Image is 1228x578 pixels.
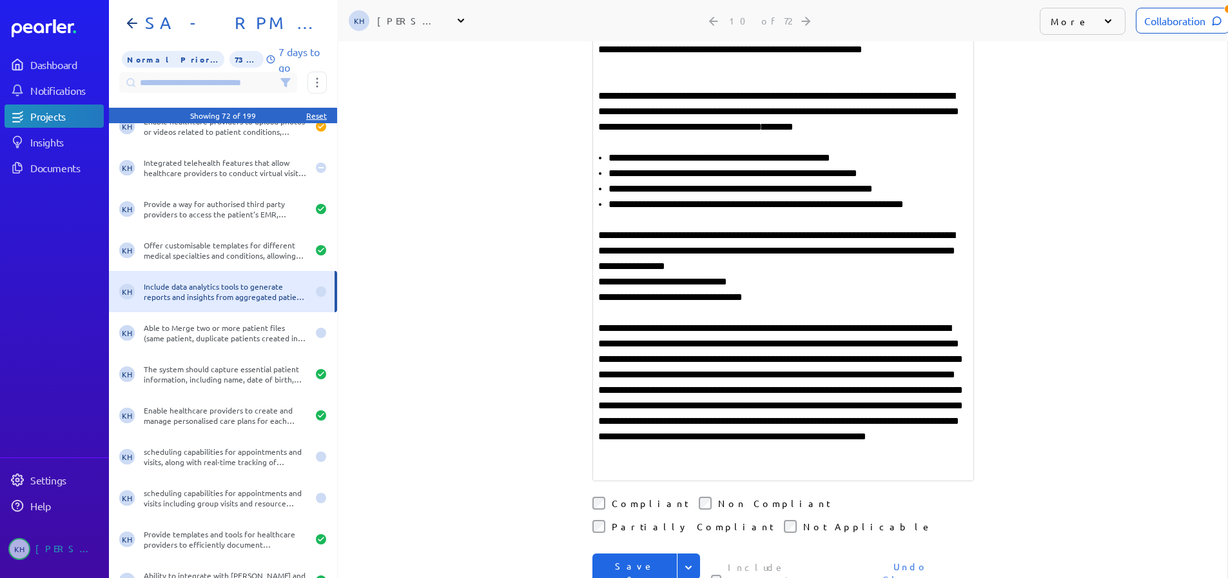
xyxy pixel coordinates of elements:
[30,135,102,148] div: Insights
[306,110,327,121] div: Reset
[5,79,104,102] a: Notifications
[729,15,792,26] div: 10 of 72
[144,116,307,137] div: Enable healthcare providers to upload photos or videos related to patient conditions, wounds, or ...
[377,14,442,27] div: [PERSON_NAME]
[30,58,102,71] div: Dashboard
[5,533,104,565] a: KH[PERSON_NAME]
[144,199,307,219] div: Provide a way for authorised third party providers to access the patient's EMR, fostering collabo...
[30,473,102,486] div: Settings
[119,490,135,506] span: Kaye Hocking
[278,44,327,75] p: 7 days to go
[119,119,135,134] span: Kaye Hocking
[144,529,307,550] div: Provide templates and tools for healthcare providers to efficiently document observations, assess...
[718,497,830,510] label: Non Compliant
[144,488,307,508] div: scheduling capabilities for appointments and visits including group visits and resource bookings
[30,161,102,174] div: Documents
[30,499,102,512] div: Help
[144,405,307,426] div: Enable healthcare providers to create and manage personalised care plans for each patient, outlin...
[1051,15,1089,28] p: More
[5,468,104,492] a: Settings
[30,110,102,123] div: Projects
[119,243,135,258] span: Kaye Hocking
[229,51,264,68] span: 73% of Questions Completed
[144,323,307,343] div: Able to Merge two or more patient files (same patient, duplicate patients created in system)
[119,532,135,547] span: Kaye Hocking
[8,538,30,560] span: Kaye Hocking
[5,130,104,154] a: Insights
[5,105,104,128] a: Projects
[612,520,774,533] label: Partially Compliant
[190,110,256,121] div: Showing 72 of 199
[119,284,135,299] span: Kaye Hocking
[144,364,307,384] div: The system should capture essential patient information, including name, date of birth, contact d...
[12,19,104,37] a: Dashboard
[5,494,104,517] a: Help
[612,497,688,510] label: Compliant
[35,538,100,560] div: [PERSON_NAME]
[5,53,104,76] a: Dashboard
[119,366,135,382] span: Kaye Hocking
[144,157,307,178] div: Integrated telehealth features that allow healthcare providers to conduct virtual visits, consult...
[140,13,317,34] h1: SA - RPM - Part B1
[30,84,102,97] div: Notifications
[349,10,369,31] span: Kaye Hocking
[5,156,104,179] a: Documents
[144,446,307,467] div: scheduling capabilities for appointments and visits, along with real-time tracking of healthcare ...
[803,520,932,533] label: Not Applicable
[119,449,135,464] span: Kaye Hocking
[144,240,307,261] div: Offer customisable templates for different medical specialties and conditions, allowing healthcar...
[119,201,135,217] span: Kaye Hocking
[119,408,135,423] span: Kaye Hocking
[144,281,307,302] div: Include data analytics tools to generate reports and insights from aggregated patient data, helpi...
[122,51,224,68] span: Priority
[119,325,135,341] span: Kaye Hocking
[119,160,135,175] span: Kaye Hocking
